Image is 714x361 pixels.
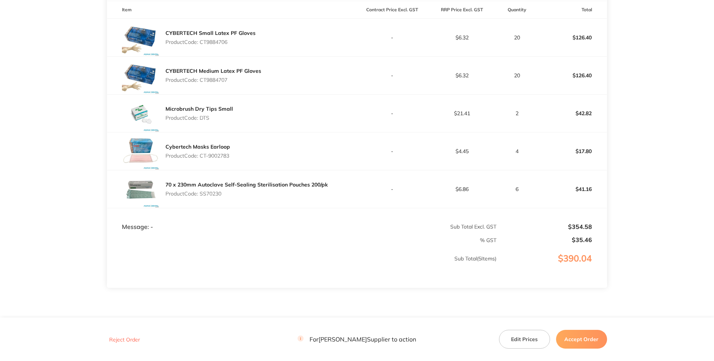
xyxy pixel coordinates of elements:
[497,1,537,19] th: Quantity
[298,336,416,343] p: For [PERSON_NAME] Supplier to action
[165,143,230,150] a: Cybertech Masks Earloop
[497,72,537,78] p: 20
[358,186,427,192] p: -
[497,223,592,230] p: $354.58
[537,142,607,160] p: $17.80
[357,1,427,19] th: Contract Price Excl. GST
[107,256,496,277] p: Sub Total ( 5 Items)
[427,148,496,154] p: $4.45
[165,39,256,45] p: Product Code: CT9884706
[497,35,537,41] p: 20
[497,253,606,279] p: $390.04
[427,72,496,78] p: $6.32
[497,236,592,243] p: $35.46
[427,1,497,19] th: RRP Price Excl. GST
[497,110,537,116] p: 2
[165,191,328,197] p: Product Code: SS70230
[107,208,357,231] td: Message: -
[427,35,496,41] p: $6.32
[358,148,427,154] p: -
[122,19,159,56] img: emUzZHc1MA
[122,95,159,132] img: cWx5dmN0bQ
[497,148,537,154] p: 4
[427,110,496,116] p: $21.41
[107,336,142,343] button: Reject Order
[122,132,159,170] img: OW9sZTNodg
[122,57,159,94] img: b2dvcmZwcw
[427,186,496,192] p: $6.86
[165,153,230,159] p: Product Code: CT-9002783
[165,30,256,36] a: CYBERTECH Small Latex PF Gloves
[165,68,261,74] a: CYBERTECH Medium Latex PF Gloves
[537,66,607,84] p: $126.40
[499,330,550,349] button: Edit Prices
[358,35,427,41] p: -
[358,72,427,78] p: -
[497,186,537,192] p: 6
[165,77,261,83] p: Product Code: CT9884707
[165,105,233,112] a: Microbrush Dry Tips Small
[537,180,607,198] p: $41.16
[122,170,159,208] img: ZzM2aXE0Mw
[358,224,497,230] p: Sub Total Excl. GST
[165,181,328,188] a: 70 x 230mm Autoclave Self-Sealing Sterilisation Pouches 200/pk
[537,104,607,122] p: $42.82
[537,1,607,19] th: Total
[165,115,233,121] p: Product Code: DTS
[107,1,357,19] th: Item
[107,237,496,243] p: % GST
[358,110,427,116] p: -
[556,330,607,349] button: Accept Order
[537,29,607,47] p: $126.40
